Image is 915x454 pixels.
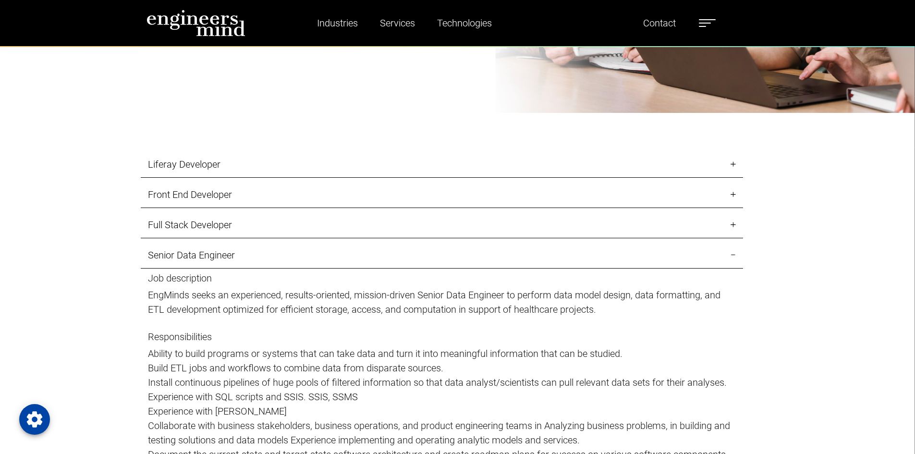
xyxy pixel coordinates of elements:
[148,331,736,343] h5: Responsibilities
[148,288,736,317] p: EngMinds seeks an experienced, results-oriented, mission-driven Senior Data Engineer to perform d...
[146,10,245,37] img: logo
[141,151,743,178] a: Liferay Developer
[433,12,496,34] a: Technologies
[148,361,736,375] p: Build ETL jobs and workflows to combine data from disparate sources.
[148,390,736,404] p: Experience with SQL scripts and SSIS. SSIS, SSMS
[376,12,419,34] a: Services
[141,182,743,208] a: Front End Developer
[639,12,680,34] a: Contact
[141,242,743,269] a: Senior Data Engineer
[148,272,736,284] h5: Job description
[141,212,743,238] a: Full Stack Developer
[148,375,736,390] p: Install continuous pipelines of huge pools of filtered information so that data analyst/scientist...
[313,12,362,34] a: Industries
[148,346,736,361] p: Ability to build programs or systems that can take data and turn it into meaningful information t...
[148,404,736,418] p: Experience with [PERSON_NAME]
[148,418,736,447] p: Collaborate with business stakeholders, business operations, and product engineering teams in Ana...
